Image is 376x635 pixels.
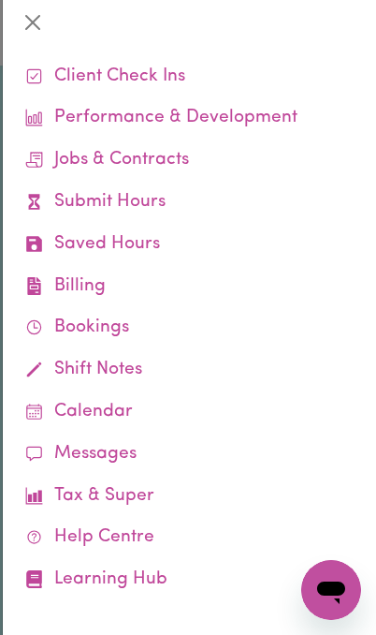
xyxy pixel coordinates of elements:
a: Client Check Ins [18,56,361,98]
a: Help Centre [18,517,361,559]
a: Jobs & Contracts [18,140,361,182]
a: Performance & Development [18,97,361,140]
a: Bookings [18,307,361,349]
a: Saved Hours [18,224,361,266]
a: Tax & Super [18,476,361,518]
iframe: Button to launch messaging window [301,560,361,620]
a: Billing [18,266,361,308]
a: Messages [18,434,361,476]
a: Calendar [18,391,361,434]
a: Submit Hours [18,182,361,224]
a: Learning Hub [18,559,361,601]
a: Shift Notes [18,349,361,391]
